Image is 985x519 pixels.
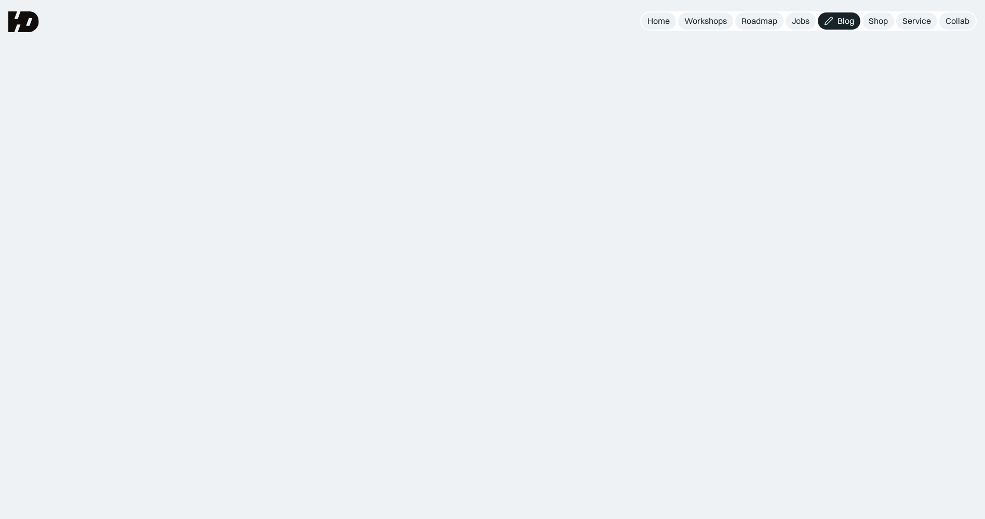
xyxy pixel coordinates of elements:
a: Roadmap [735,12,784,30]
a: Service [896,12,937,30]
div: Workshops [684,16,727,26]
div: Home [647,16,670,26]
a: Shop [862,12,894,30]
div: Blog [838,16,854,26]
div: Collab [946,16,969,26]
div: Jobs [792,16,809,26]
a: Workshops [678,12,733,30]
div: Shop [869,16,888,26]
a: Jobs [786,12,816,30]
a: Collab [939,12,976,30]
a: Home [641,12,676,30]
div: Roadmap [741,16,777,26]
a: Blog [818,12,860,30]
div: Service [902,16,931,26]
